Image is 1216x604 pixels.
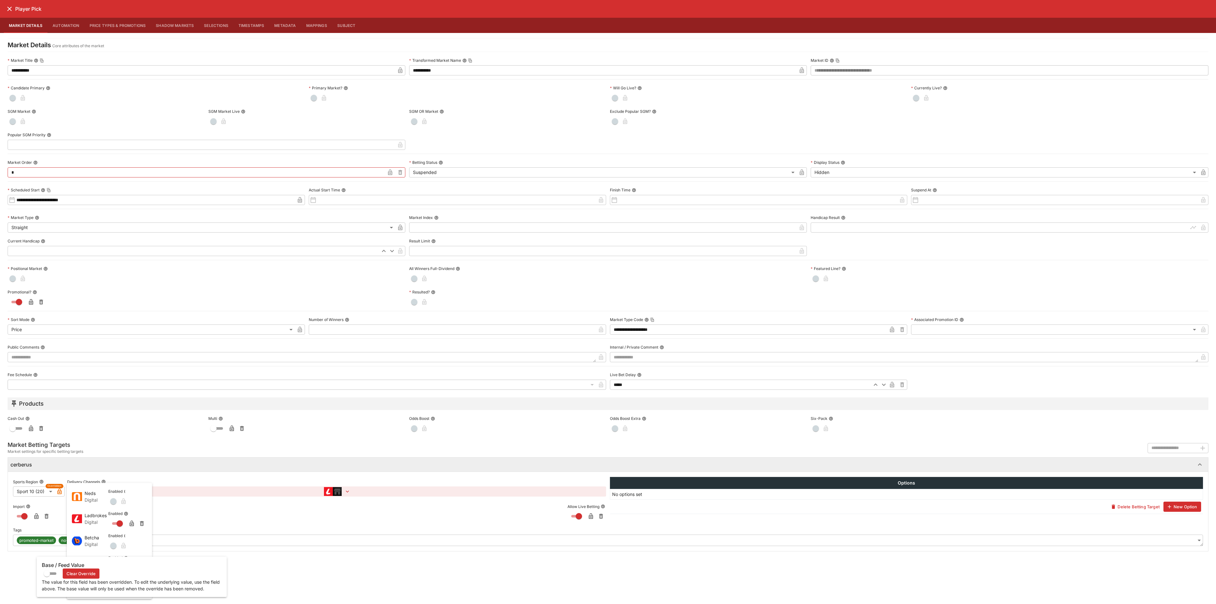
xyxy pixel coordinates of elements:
span: Betcha [85,534,108,541]
img: optKey [72,537,82,545]
button: Clear Override [63,569,99,579]
p: Digital [85,541,108,548]
p: Enabled [108,511,123,516]
p: Enabled [108,533,123,538]
p: The value for this field has been overridden. To edit the underlying value, use the field above. ... [42,579,222,592]
p: Enabled [108,555,123,561]
p: Digital [85,519,108,525]
p: Enabled [108,489,123,494]
img: optKey [72,492,82,501]
h6: Base / Feed Value [42,562,222,569]
span: Ladbrokes [85,512,108,519]
span: TabNZ [85,556,108,563]
p: Digital [85,497,108,503]
img: optKey [72,514,82,523]
span: Neds [85,490,108,497]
